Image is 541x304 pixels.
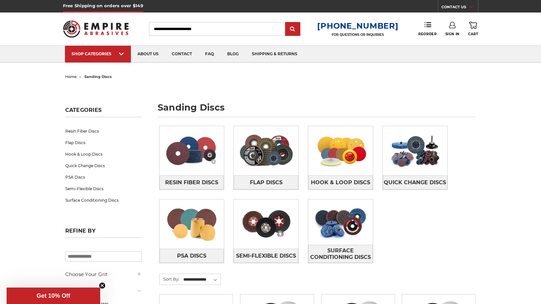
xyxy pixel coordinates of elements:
a: about us [131,46,165,63]
a: faq [198,46,221,63]
h5: Categories [65,107,142,117]
a: Flap Discs [65,137,142,148]
p: FOR QUESTIONS OR INQUIRIES [317,33,398,37]
a: Hook & Loop Discs [308,175,373,190]
h1: sanding discs [158,103,476,117]
span: Quick Change Discs [384,177,446,188]
span: Reorder [418,32,436,36]
a: contact [165,46,198,63]
img: Resin Fiber Discs [160,128,224,173]
img: Surface Conditioning Discs [308,199,373,245]
a: Cart [468,22,478,36]
a: Quick Change Discs [65,160,142,171]
a: Resin Fiber Discs [160,175,224,190]
a: Flap Discs [234,175,298,190]
span: Get 10% Off [37,292,70,299]
input: Submit [286,23,299,36]
h5: Tool Used On [65,287,142,295]
a: Resin Fiber Discs [65,125,142,137]
select: Sort By: [182,275,221,285]
span: Semi-Flexible Discs [236,250,296,262]
a: home [65,74,77,79]
a: Quick Change Discs [383,175,447,190]
span: Sign In [445,32,460,36]
button: Close teaser [99,282,105,289]
span: Hook & Loop Discs [311,177,370,188]
label: Sort By: [160,274,179,284]
img: Hook & Loop Discs [308,128,373,173]
span: Flap Discs [250,177,283,188]
img: Semi-Flexible Discs [234,201,298,247]
span: sanding discs [84,74,112,79]
a: shipping & returns [245,46,304,63]
img: Empire Abrasives [63,16,129,42]
h5: Refine by [65,228,142,238]
a: Semi-Flexible Discs [65,183,142,194]
a: [PHONE_NUMBER] [317,21,398,31]
div: Get 10% OffClose teaser [7,288,100,304]
a: Hook & Loop Discs [65,148,142,160]
div: SHOP CATEGORIES [72,51,124,56]
a: Semi-Flexible Discs [234,249,298,263]
img: Flap Discs [234,128,298,173]
span: Surface Conditioning Discs [309,245,373,263]
a: blog [221,46,245,63]
img: Quick Change Discs [383,128,447,173]
h5: Choose Your Grit [65,270,142,278]
img: PSA Discs [160,201,224,247]
span: Cart [468,32,478,36]
span: PSA Discs [177,250,206,262]
span: Resin Fiber Discs [165,177,218,188]
a: Reorder [418,22,436,36]
a: Surface Conditioning Discs [65,194,142,206]
a: CONTACT US [441,3,478,13]
a: PSA Discs [160,249,224,263]
a: Surface Conditioning Discs [308,245,373,263]
a: PSA Discs [65,171,142,183]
